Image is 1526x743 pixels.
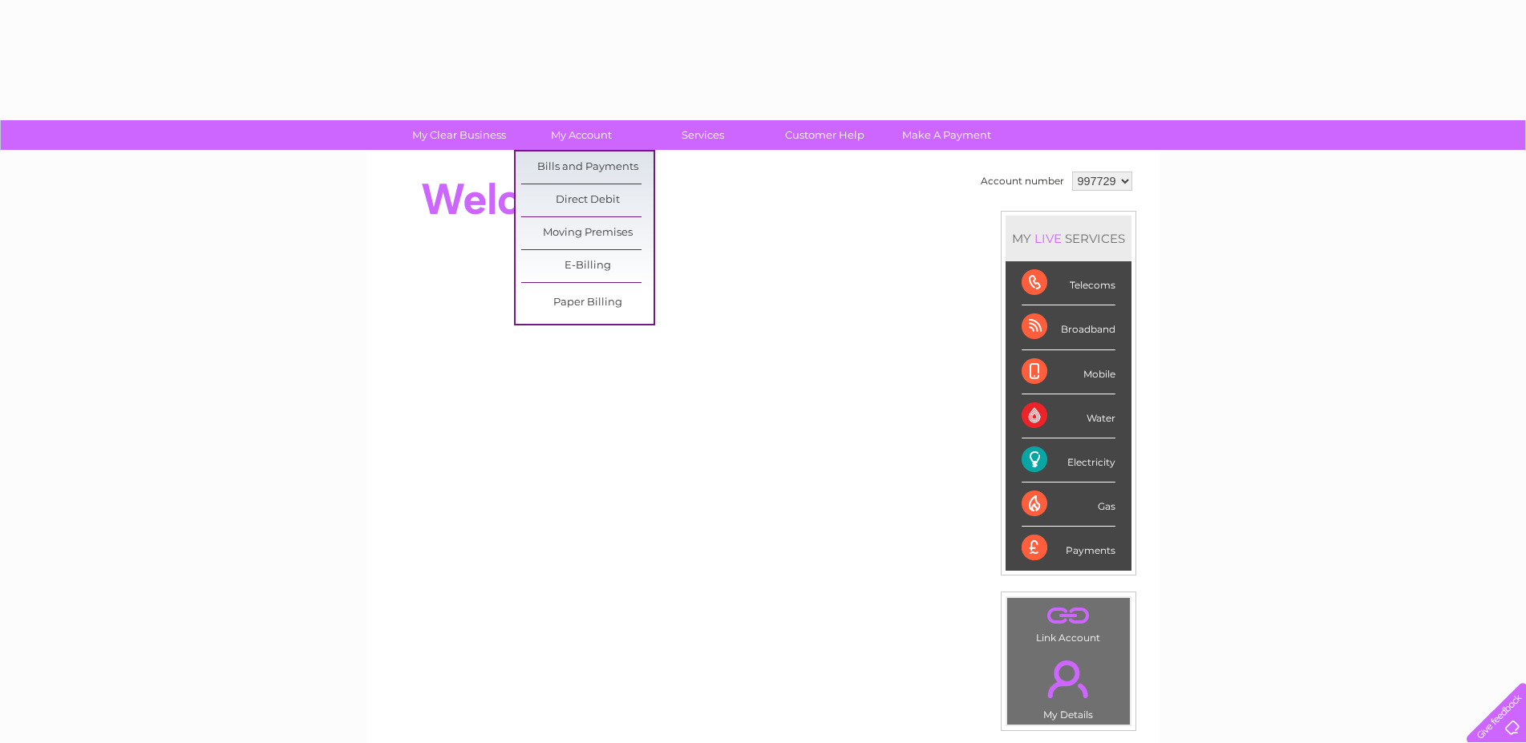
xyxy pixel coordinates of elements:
a: E-Billing [521,250,654,282]
a: My Clear Business [393,120,525,150]
a: Bills and Payments [521,151,654,184]
td: Link Account [1006,597,1131,648]
a: Direct Debit [521,184,654,216]
div: Mobile [1022,350,1115,394]
a: Services [637,120,769,150]
div: Gas [1022,483,1115,527]
a: Paper Billing [521,287,654,319]
a: Make A Payment [880,120,1013,150]
a: Moving Premises [521,217,654,249]
a: . [1011,602,1126,630]
div: Water [1022,394,1115,438]
div: Electricity [1022,438,1115,483]
div: MY SERVICES [1006,216,1131,261]
div: Payments [1022,527,1115,570]
a: My Account [515,120,647,150]
a: Customer Help [759,120,891,150]
a: . [1011,651,1126,707]
div: Broadband [1022,305,1115,349]
div: Telecoms [1022,261,1115,305]
td: Account number [977,168,1068,195]
div: LIVE [1031,231,1065,246]
td: My Details [1006,647,1131,725]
